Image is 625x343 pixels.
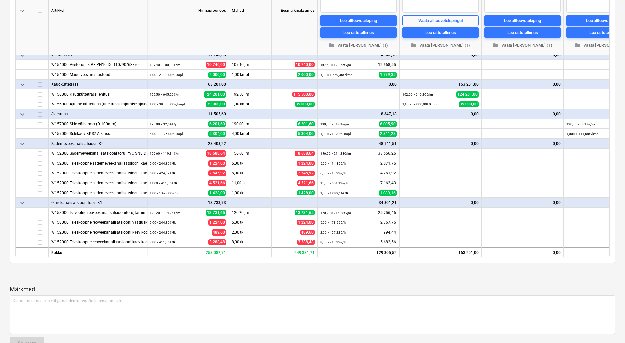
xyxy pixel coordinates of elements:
span: 3 288,48 [208,239,226,245]
div: W157000 Side välistrass (D 100mm) [51,119,144,128]
span: 25 756,46 [377,210,397,216]
span: 2 841,28 [379,131,397,137]
small: 5,00 × 244,80€ / tk [150,221,176,224]
span: 10 740,00 [295,62,315,67]
div: Sidetrass [51,109,144,119]
span: 1 224,00 [297,161,315,166]
span: 2 545,92 [297,171,315,176]
span: 6 201,60 [208,121,226,127]
div: 163 201,00 [402,80,479,89]
div: W158000 Teleskoopne reoveekanalisatsiooni vaatluskaev DN400/315 mm, tarnimine ja paigaldus (liitu... [51,217,144,227]
span: 994,44 [383,230,397,235]
div: 0,00 [402,139,479,149]
small: 1,00 × 1 089,16€ / tk [320,191,349,195]
div: 129 305,52 [318,247,400,257]
small: 190,00 × 31,61€ / jm [320,122,349,126]
div: Loo ostutellimus [507,29,538,36]
div: 190,00 jm [229,119,272,129]
span: 10 740,00 [206,62,226,68]
span: 5 304,00 [208,131,226,137]
span: 2 000,00 [208,72,226,78]
span: 39 000,00 [295,102,315,107]
button: Vaata [PERSON_NAME] (1) [320,40,397,51]
small: 107,40 × 120,75€ / jm [320,63,351,67]
span: 6 005,90 [379,121,397,127]
span: keyboard_arrow_down [18,110,26,118]
span: 39 000,00 [206,101,226,107]
small: 2,00 × 244,80€ / tk [150,231,176,234]
span: 7 162,43 [380,180,397,186]
button: Vaata [PERSON_NAME] (1) [402,40,479,51]
small: 156,60 × 119,34€ / jm [150,152,180,155]
div: W152000 Teleskoopne reoveekanalisatsiooni kaev koos umbkaanega (40t) DN400/315 [51,227,144,237]
div: 192,50 jm [229,89,272,99]
span: 5 682,56 [380,240,397,245]
button: Loo alltöövõtuleping [484,15,561,26]
small: 120,20 × 114,24€ / jm [150,211,180,215]
span: keyboard_arrow_down [18,7,26,15]
div: 11,00 tk [229,178,272,188]
div: 0,00 [482,247,564,257]
span: 18 688,64 [206,150,226,157]
div: 0,00 [484,139,561,149]
span: Vaata [PERSON_NAME] (1) [323,42,394,49]
div: W154000 Veetorustik PE PN10 De 110/90/63/50 [51,60,144,69]
span: 39 000,00 [459,101,479,107]
span: 2 545,92 [208,170,226,176]
div: Kaugküttetrass [51,80,144,89]
span: 4 521,66 [208,180,226,186]
div: 249 381,71 [272,247,318,257]
span: 115 500,00 [292,92,315,97]
div: W152000 Sademeveekanalisatsiooni toru PVC SN8 DN160/200/250 [51,149,144,158]
span: 3 288,48 [297,240,315,245]
span: Vaata [PERSON_NAME] (1) [487,42,558,49]
div: W156000 Kaugküttetrassi ehitus [51,89,144,99]
small: 192,50 × 645,20€ / jm [150,93,180,96]
small: 156,60 × 214,28€ / jm [320,152,351,155]
div: Loo alltöövõtuleping [586,17,623,24]
small: 11,00 × 651,13€ / tk [320,181,348,185]
div: Loo ostutellimus [425,29,456,36]
span: keyboard_arrow_down [18,140,26,148]
small: 4,00 × 1 326,00€ / kmpl [150,132,183,136]
div: 5,00 tk [229,217,272,227]
span: 2 000,00 [297,72,315,77]
span: 5 304,00 [297,131,315,136]
small: 1,00 × 1 428,00€ / tk [150,191,178,195]
span: 1 428,00 [208,190,226,196]
div: 1,00 kmpl [229,99,272,109]
small: 190,00 × 32,64€ / jm [150,122,178,126]
button: Vaata alltöövõtulepingut [402,15,479,26]
div: W152000 Teleskoopne sademeveekanalisatsiooni kaev koos umbkaanega (40t) DN800/500 [51,188,144,197]
span: 2 367,75 [380,220,397,225]
small: 5,00 × 473,55€ / tk [320,221,346,224]
small: 190,00 × 38,17€ / jm [566,122,595,126]
span: 4 261,92 [380,171,397,176]
span: folder [493,42,499,48]
small: 11,00 × 411,06€ / tk [150,181,177,185]
span: 18 688,64 [295,151,315,156]
small: 8,00 × 411,06€ / tk [150,240,176,244]
span: folder [329,42,335,48]
div: 0,00 [484,80,561,89]
div: 8 847,18 [320,109,397,119]
span: 33 556,25 [377,151,397,156]
div: 0,00 [484,198,561,208]
div: Loo alltöövõtuleping [504,17,541,24]
div: 8,00 tk [229,237,272,247]
div: Loo ostutellimus [343,29,374,36]
div: 48 141,51 [320,139,397,149]
div: Olmekanalisatsioonitrass K1 [51,198,144,207]
small: 8,00 × 710,32€ / tk [320,240,346,244]
div: 163 201,00 [400,247,482,257]
div: 258 082,71 [147,247,229,257]
span: 124 201,00 [204,91,226,98]
small: 1,00 × 39 000,00€ / kmpl [150,103,185,106]
small: 1,00 × 2 000,00€ / kmpl [150,73,183,77]
span: 1 224,00 [208,219,226,226]
div: 107,40 jm [229,60,272,70]
button: Loo ostutellimus [484,27,561,38]
span: keyboard_arrow_down [18,81,26,89]
span: keyboard_arrow_down [18,51,26,59]
small: 1,00 × 1 779,35€ / kmpl [320,73,353,77]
